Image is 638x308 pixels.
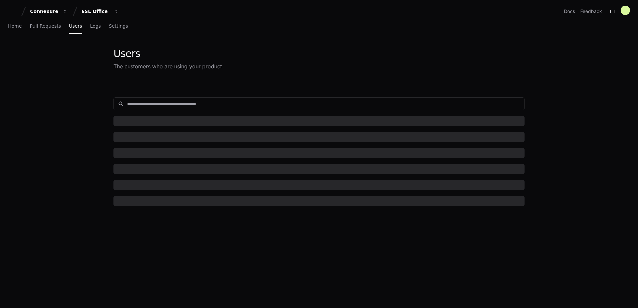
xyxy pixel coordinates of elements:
a: Logs [90,19,101,34]
button: ESL Office [79,5,121,17]
a: Docs [564,8,575,15]
span: Home [8,24,22,28]
a: Users [69,19,82,34]
button: Feedback [580,8,602,15]
button: Connexure [27,5,70,17]
a: Settings [109,19,128,34]
mat-icon: search [118,101,124,107]
span: Settings [109,24,128,28]
span: Logs [90,24,101,28]
div: ESL Office [81,8,110,15]
span: Pull Requests [30,24,61,28]
a: Pull Requests [30,19,61,34]
span: Users [69,24,82,28]
div: Users [113,48,224,60]
a: Home [8,19,22,34]
div: Connexure [30,8,59,15]
div: The customers who are using your product. [113,62,224,70]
